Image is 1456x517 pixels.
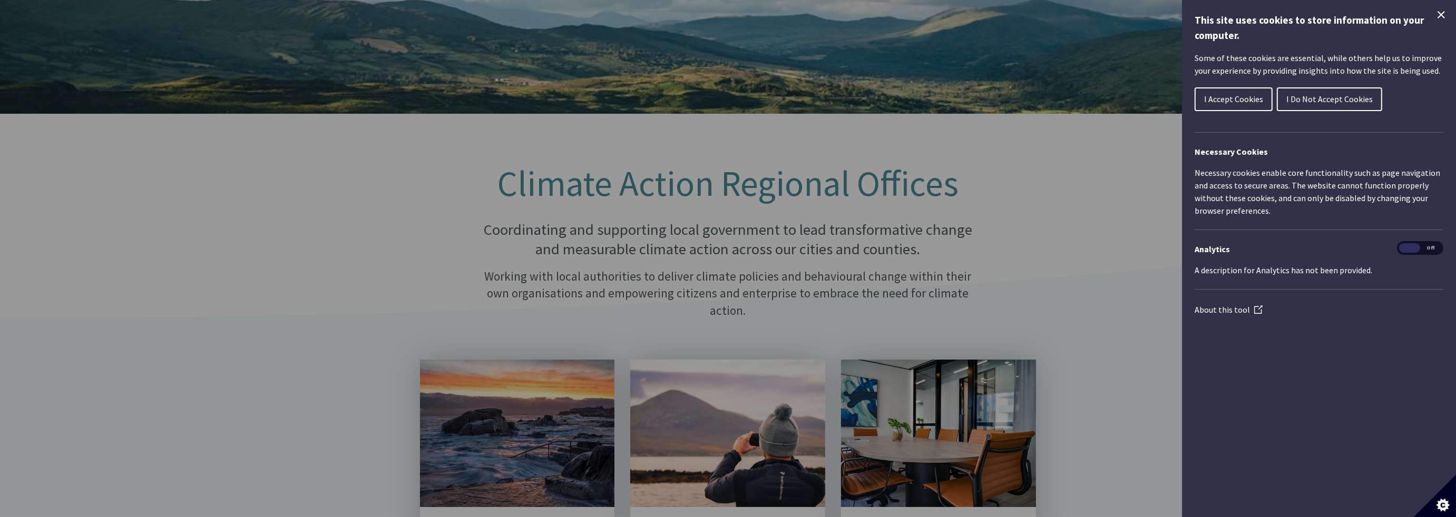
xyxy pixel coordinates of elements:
span: I Do Not Accept Cookies [1286,94,1373,104]
h2: Necessary Cookies [1195,145,1443,158]
h1: This site uses cookies to store information on your computer. [1195,13,1443,43]
span: I Accept Cookies [1204,94,1263,104]
button: I Accept Cookies [1195,87,1273,111]
button: I Do Not Accept Cookies [1277,87,1382,111]
p: Necessary cookies enable core functionality such as page navigation and access to secure areas. T... [1195,166,1443,217]
a: About this tool [1195,304,1263,315]
button: Set cookie preferences [1414,475,1456,517]
button: Close Cookie Control [1435,8,1448,21]
h3: Analytics [1195,243,1443,255]
span: On [1399,243,1420,253]
p: Some of these cookies are essential, while others help us to improve your experience by providing... [1195,52,1443,77]
p: A description for Analytics has not been provided. [1195,264,1443,276]
span: Off [1420,243,1441,253]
